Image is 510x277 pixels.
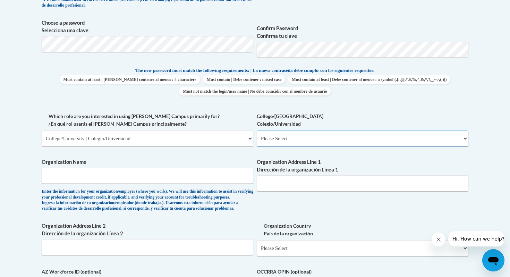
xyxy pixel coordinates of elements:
input: Metadata input [257,175,468,191]
label: Organization Name [42,158,253,166]
iframe: Close message [432,233,445,246]
span: Must contain at least | [PERSON_NAME] contener al menos : 4 characters [60,75,200,84]
label: Organization Address Line 1 Dirección de la organización Línea 1 [257,158,468,174]
label: Which role are you interested in using [PERSON_NAME] Campus primarily for? ¿En qué rol usarás el ... [42,112,253,128]
input: Metadata input [42,239,253,255]
label: College/[GEOGRAPHIC_DATA] Colegio/Universidad [257,112,468,128]
label: Choose a password Selecciona una clave [42,19,253,34]
label: Organization Address Line 2 Dirección de la organización Línea 2 [42,222,253,237]
label: Confirm Password Confirma tu clave [257,25,468,40]
label: Organization Country País de la organización [257,222,468,237]
input: Metadata input [42,168,253,184]
span: Must contain at least | Debe contener al menos : a symbol (.[!,@,#,$,%,^,&,*,?,_,~,-,(,)]) [288,75,450,84]
span: Must not match the login/user name | No debe coincidir con el nombre de usuario [179,87,330,95]
div: Enter the information for your organization/employer (where you work). We will use this informati... [42,189,253,212]
iframe: Message from company [448,231,504,246]
span: Must contain | Debe contener : mixed case [203,75,285,84]
iframe: Button to launch messaging window [482,249,504,271]
span: The new password must match the following requirements: | La nueva contraseña debe cumplir con lo... [135,67,375,74]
